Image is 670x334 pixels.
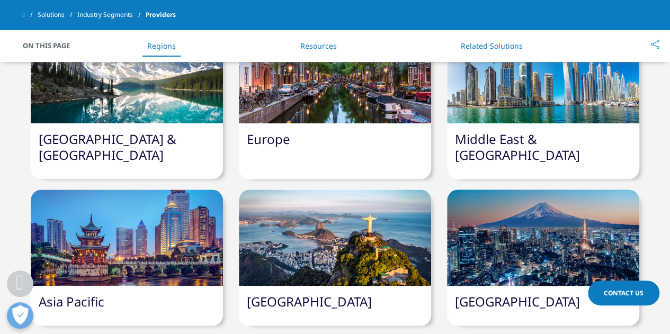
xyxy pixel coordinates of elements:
a: [GEOGRAPHIC_DATA] [247,293,372,310]
a: Resources [300,41,336,51]
a: Industry Segments [77,5,146,24]
a: Solutions [38,5,77,24]
a: Middle East & [GEOGRAPHIC_DATA] [455,130,580,164]
a: [GEOGRAPHIC_DATA] & [GEOGRAPHIC_DATA] [39,130,176,164]
a: Contact Us [588,281,659,305]
a: [GEOGRAPHIC_DATA] [455,293,580,310]
span: On This Page [23,40,81,51]
a: Europe [247,130,290,148]
a: Related Solutions [461,41,523,51]
span: Contact Us [604,288,644,297]
span: Providers [146,5,176,24]
a: Regions [147,41,176,51]
a: Asia Pacific [39,293,104,310]
button: Open Preferences [7,302,33,329]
